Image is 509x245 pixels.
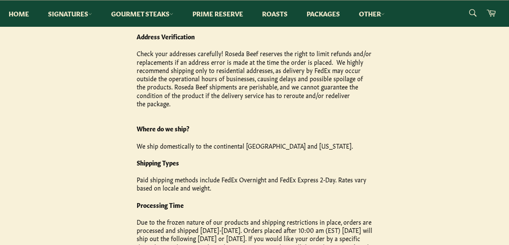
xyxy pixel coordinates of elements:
a: Packages [298,0,349,27]
a: Roasts [253,0,296,27]
strong: Where do we ship? [137,124,189,133]
strong: Processing Time [137,200,184,209]
p: Paid shipping methods include FedEx Overnight and FedEx Express 2-Day. Rates vary based on locale... [137,175,372,192]
strong: Address Verification [137,32,195,41]
a: Gourmet Steaks [102,0,182,27]
a: Signatures [39,0,101,27]
a: Prime Reserve [184,0,252,27]
strong: Shipping Types [137,158,179,167]
a: Other [350,0,394,27]
p: We ship domestically to the continental [GEOGRAPHIC_DATA] and [US_STATE]. [137,142,372,150]
div: Check your addresses carefully! Roseda Beef reserves the right to limit refunds and/or replacemen... [137,49,372,108]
